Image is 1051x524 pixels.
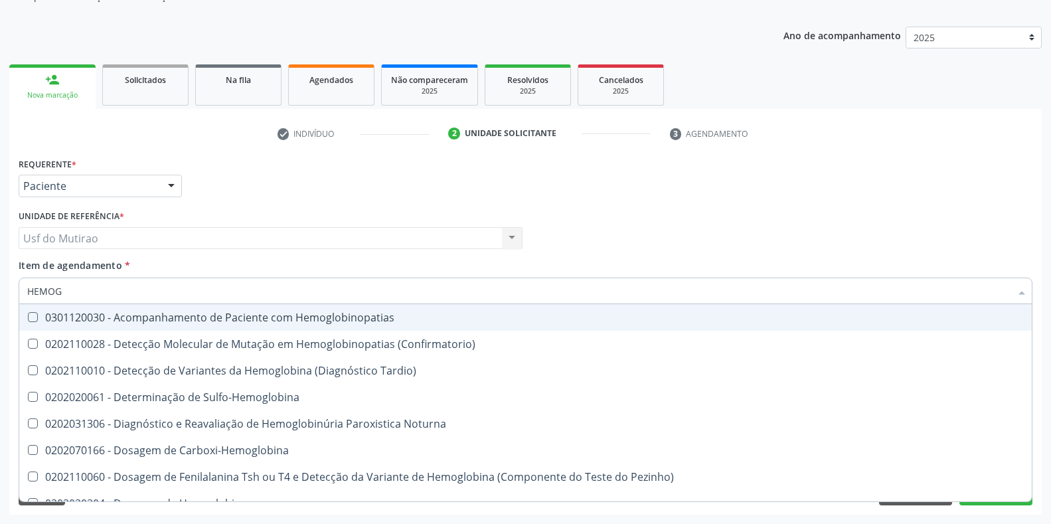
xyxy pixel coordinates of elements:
span: Cancelados [599,74,643,86]
span: Na fila [226,74,251,86]
span: Item de agendamento [19,259,122,272]
span: Resolvidos [507,74,548,86]
div: 2 [448,128,460,139]
div: Nova marcação [19,90,86,100]
div: 2025 [391,86,468,96]
div: 0202110060 - Dosagem de Fenilalanina Tsh ou T4 e Detecção da Variante de Hemoglobina (Componente ... [27,472,1024,482]
div: 0202110010 - Detecção de Variantes da Hemoglobina (Diagnóstico Tardio) [27,365,1024,376]
div: person_add [45,72,60,87]
div: 0202020061 - Determinação de Sulfo-Hemoglobina [27,392,1024,402]
div: 0301120030 - Acompanhamento de Paciente com Hemoglobinopatias [27,312,1024,323]
div: 2025 [588,86,654,96]
label: Requerente [19,154,76,175]
span: Agendados [309,74,353,86]
div: 0202031306 - Diagnóstico e Reavaliação de Hemoglobinúria Paroxistica Noturna [27,418,1024,429]
span: Não compareceram [391,74,468,86]
p: Ano de acompanhamento [783,27,901,43]
span: Solicitados [125,74,166,86]
div: 0202110028 - Detecção Molecular de Mutação em Hemoglobinopatias (Confirmatorio) [27,339,1024,349]
div: Unidade solicitante [465,128,556,139]
div: 2025 [495,86,561,96]
input: Buscar por procedimentos [27,278,1011,304]
div: 0202020304 - Dosagem de Hemoglobina [27,498,1024,509]
div: 0202070166 - Dosagem de Carboxi-Hemoglobina [27,445,1024,456]
label: Unidade de referência [19,207,124,227]
span: Paciente [23,179,155,193]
